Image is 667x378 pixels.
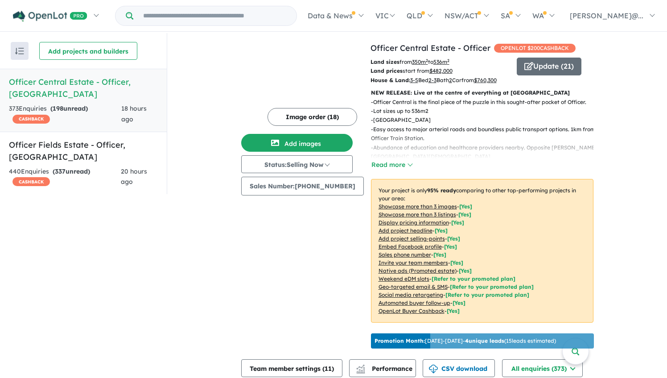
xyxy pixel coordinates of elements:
[55,167,66,175] span: 337
[15,48,24,54] img: sort.svg
[379,291,443,298] u: Social media retargeting
[371,66,510,75] p: start from
[268,108,357,126] button: Image order (18)
[444,243,457,250] span: [ Yes ]
[9,104,121,125] div: 373 Enquir ies
[447,235,460,242] span: [ Yes ]
[371,116,601,125] p: - [GEOGRAPHIC_DATA]
[12,115,50,124] span: CASHBACK
[13,11,87,22] img: Openlot PRO Logo White
[429,365,438,374] img: download icon
[241,155,353,173] button: Status:Selling Now
[428,77,436,83] u: 2-3
[494,44,576,53] span: OPENLOT $ 200 CASHBACK
[241,359,342,377] button: Team member settings (11)
[379,259,448,266] u: Invite your team members
[371,160,413,170] button: Read more
[371,76,510,85] p: Bed Bath Car from
[375,337,556,345] p: [DATE] - [DATE] - ( 15 leads estimated)
[426,58,428,63] sup: 2
[423,359,495,377] button: CSV download
[429,67,453,74] u: $ 482,000
[445,291,529,298] span: [Refer to your promoted plan]
[371,88,593,97] p: NEW RELEASE: Live at the centre of everything at [GEOGRAPHIC_DATA]
[450,259,463,266] span: [ Yes ]
[433,58,449,65] u: 536 m
[121,104,147,123] span: 18 hours ago
[435,227,448,234] span: [ Yes ]
[325,365,332,373] span: 11
[371,107,601,116] p: - Lot sizes up to 536m2
[447,58,449,63] sup: 2
[502,359,583,377] button: All enquiries (373)
[379,299,450,306] u: Automated buyer follow-up
[465,337,504,344] b: 4 unique leads
[356,365,364,370] img: line-chart.svg
[241,134,353,152] button: Add images
[379,211,456,218] u: Showcase more than 3 listings
[458,211,471,218] span: [ Yes ]
[459,203,472,210] span: [ Yes ]
[241,177,364,195] button: Sales Number:[PHONE_NUMBER]
[451,219,464,226] span: [ Yes ]
[433,251,446,258] span: [ Yes ]
[53,167,90,175] strong: ( unread)
[53,104,63,112] span: 198
[459,267,472,274] span: [Yes]
[450,283,534,290] span: [Refer to your promoted plan]
[356,367,365,373] img: bar-chart.svg
[371,77,410,83] b: House & Land:
[371,43,490,53] a: Officer Central Estate - Officer
[371,125,601,143] p: - Easy access to major arterial roads and boundless public transport options. 1km from Officer Tr...
[12,177,50,186] span: CASHBACK
[428,58,449,65] span: to
[9,139,158,163] h5: Officer Fields Estate - Officer , [GEOGRAPHIC_DATA]
[358,365,412,373] span: Performance
[379,275,429,282] u: Weekend eDM slots
[375,337,425,344] b: Promotion Month:
[432,275,515,282] span: [Refer to your promoted plan]
[379,283,448,290] u: Geo-targeted email & SMS
[371,58,399,65] b: Land sizes
[453,299,465,306] span: [Yes]
[410,77,418,83] u: 3-5
[570,11,643,20] span: [PERSON_NAME]@...
[371,67,403,74] b: Land prices
[371,98,601,107] p: - Officer Central is the final piece of the puzzle in this sought-after pocket of Officer.
[121,167,147,186] span: 20 hours ago
[379,267,457,274] u: Native ads (Promoted estate)
[50,104,88,112] strong: ( unread)
[371,179,593,323] p: Your project is only comparing to other top-performing projects in your area: - - - - - - - - - -...
[371,143,601,162] p: - Abundance of education and healthcare providers nearby. Opposite [PERSON_NAME][GEOGRAPHIC_DATA]...
[474,77,497,83] u: $ 760,300
[447,307,460,314] span: [Yes]
[39,42,137,60] button: Add projects and builders
[379,235,445,242] u: Add project selling-points
[379,227,432,234] u: Add project headline
[449,77,452,83] u: 2
[379,203,457,210] u: Showcase more than 3 images
[9,166,121,188] div: 440 Enquir ies
[517,58,581,75] button: Update (21)
[349,359,416,377] button: Performance
[379,307,445,314] u: OpenLot Buyer Cashback
[9,76,158,100] h5: Officer Central Estate - Officer , [GEOGRAPHIC_DATA]
[427,187,456,194] b: 95 % ready
[379,243,442,250] u: Embed Facebook profile
[412,58,428,65] u: 350 m
[371,58,510,66] p: from
[135,6,295,25] input: Try estate name, suburb, builder or developer
[379,251,431,258] u: Sales phone number
[379,219,449,226] u: Display pricing information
